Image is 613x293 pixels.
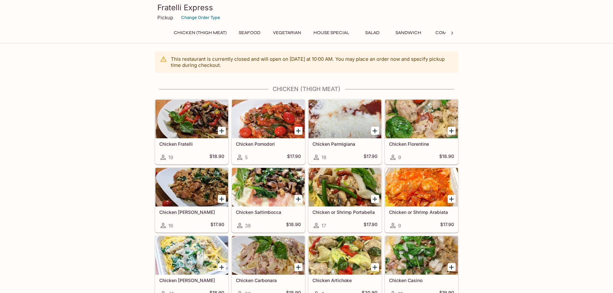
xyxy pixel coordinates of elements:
div: Chicken or Shrimp Arabiata [385,168,458,206]
span: 16 [168,223,173,229]
span: 38 [245,223,251,229]
div: Chicken or Shrimp Portabella [309,168,381,206]
div: Chicken Casino [385,236,458,275]
button: Salad [358,28,387,37]
div: Chicken Saltimbocca [232,168,305,206]
button: Chicken (Thigh Meat) [170,28,230,37]
button: Add Chicken or Shrimp Portabella [371,195,379,203]
h5: Chicken Parmigiana [312,141,377,147]
h5: Chicken Carbonara [236,278,301,283]
div: Chicken Alfredo [155,236,228,275]
button: Add Chicken Casino [448,263,456,271]
a: Chicken Pomodori5$17.90 [232,99,305,164]
button: Add Chicken Saltimbocca [294,195,302,203]
h5: Chicken Fratelli [159,141,224,147]
p: Pickup [157,14,173,21]
button: Add Chicken Artichoke [371,263,379,271]
button: Add Chicken Fratelli [218,127,226,135]
div: Chicken Parmigiana [309,100,381,138]
button: Seafood [235,28,264,37]
h5: $17.90 [364,222,377,229]
span: 19 [168,154,173,160]
h5: $18.90 [286,222,301,229]
h5: Chicken [PERSON_NAME] [159,209,224,215]
div: Chicken Artichoke [309,236,381,275]
span: 9 [398,154,401,160]
div: Chicken Pomodori [232,100,305,138]
span: 18 [321,154,326,160]
span: 9 [398,223,401,229]
h5: Chicken Artichoke [312,278,377,283]
button: Add Chicken or Shrimp Arabiata [448,195,456,203]
h5: Chicken Casino [389,278,454,283]
h5: Chicken Florentine [389,141,454,147]
a: Chicken or Shrimp Arabiata9$17.90 [385,168,458,233]
a: Chicken Saltimbocca38$18.90 [232,168,305,233]
button: House Special [310,28,353,37]
h5: Chicken [PERSON_NAME] [159,278,224,283]
h5: $17.90 [210,222,224,229]
p: This restaurant is currently closed and will open on [DATE] at 10:00 AM . You may place an order ... [171,56,453,68]
a: Chicken Florentine9$18.90 [385,99,458,164]
div: Chicken Carbonara [232,236,305,275]
h5: Chicken or Shrimp Arabiata [389,209,454,215]
h5: Chicken Pomodori [236,141,301,147]
button: Add Chicken Basilio [218,195,226,203]
button: Add Chicken Pomodori [294,127,302,135]
button: Add Chicken Parmigiana [371,127,379,135]
a: Chicken [PERSON_NAME]16$17.90 [155,168,228,233]
div: Chicken Florentine [385,100,458,138]
button: Combo [430,28,459,37]
button: Add Chicken Alfredo [218,263,226,271]
span: 17 [321,223,326,229]
div: Chicken Fratelli [155,100,228,138]
h3: Fratelli Express [157,3,456,13]
button: Vegetarian [269,28,305,37]
button: Sandwich [392,28,425,37]
h5: Chicken Saltimbocca [236,209,301,215]
button: Add Chicken Carbonara [294,263,302,271]
h5: Chicken or Shrimp Portabella [312,209,377,215]
div: Chicken Basilio [155,168,228,206]
h5: $17.90 [287,153,301,161]
a: Chicken Fratelli19$18.90 [155,99,228,164]
button: Change Order Type [178,13,223,23]
a: Chicken Parmigiana18$17.90 [308,99,382,164]
h5: $18.90 [209,153,224,161]
button: Add Chicken Florentine [448,127,456,135]
a: Chicken or Shrimp Portabella17$17.90 [308,168,382,233]
h5: $17.90 [364,153,377,161]
h5: $17.90 [440,222,454,229]
h4: Chicken (Thigh Meat) [155,86,459,93]
span: 5 [245,154,248,160]
h5: $18.90 [439,153,454,161]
